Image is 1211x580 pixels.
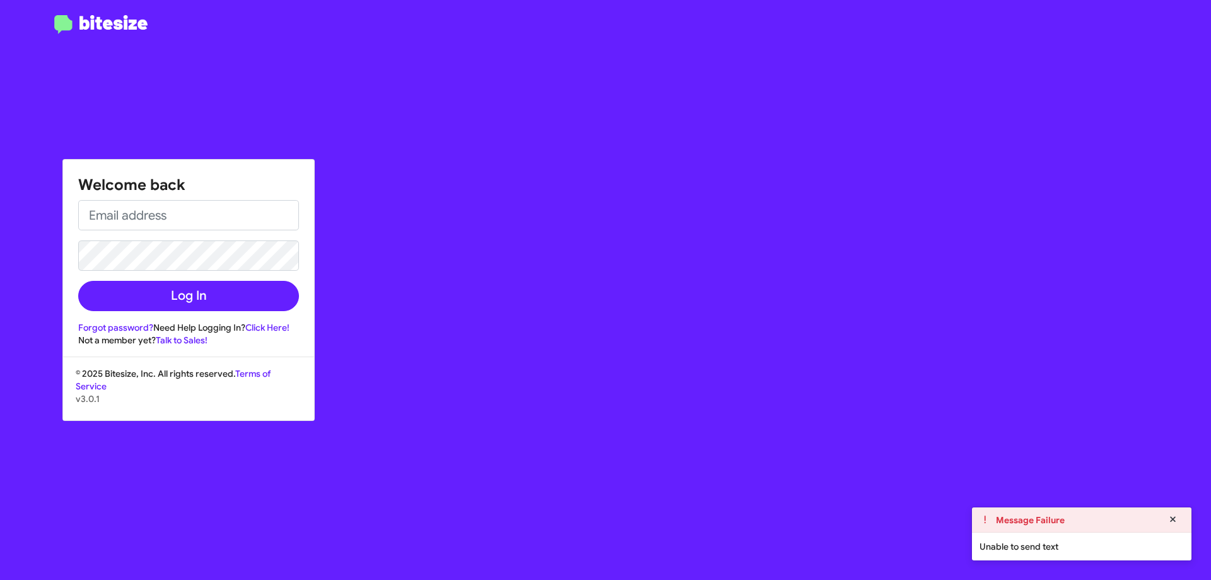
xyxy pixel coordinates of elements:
a: Talk to Sales! [156,334,208,346]
strong: Message Failure [996,514,1065,526]
div: © 2025 Bitesize, Inc. All rights reserved. [63,367,314,420]
div: Not a member yet? [78,334,299,346]
a: Click Here! [245,322,290,333]
input: Email address [78,200,299,230]
h1: Welcome back [78,175,299,195]
p: v3.0.1 [76,393,301,405]
div: Unable to send text [972,533,1191,560]
button: Log In [78,281,299,311]
div: Need Help Logging In? [78,321,299,334]
a: Forgot password? [78,322,153,333]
